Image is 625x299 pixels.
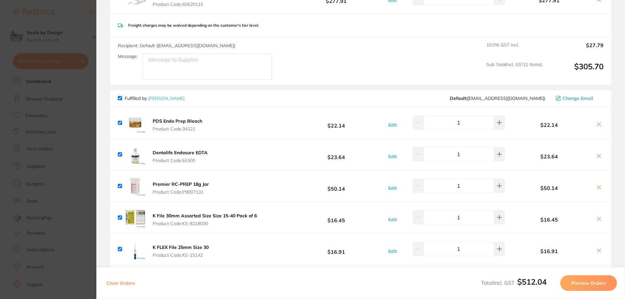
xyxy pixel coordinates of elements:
[153,244,209,250] b: K FLEX File 25mm Size 30
[153,126,202,131] span: Product Code: 34121
[125,207,146,228] img: MXBiY3I3NA
[560,275,617,291] button: Preview Orders
[125,175,146,196] img: czBueXFwbw
[450,95,466,101] b: Default
[507,122,592,128] b: $22.14
[153,118,202,124] b: PDS Endo Prep Bleach
[288,180,385,192] b: $50.14
[386,185,399,191] button: Edit
[125,238,146,259] img: eGJvaWpqcg
[104,275,137,291] button: Clear Orders
[151,244,211,258] button: K FLEX File 25mm Size 30 Product Code:KE-15142
[288,117,385,129] b: $22.14
[548,42,604,57] output: $27.79
[118,43,235,48] span: Recipient: Default ( [EMAIL_ADDRESS][DOMAIN_NAME] )
[507,248,592,254] b: $16.91
[125,112,146,133] img: OHB0Zjl5OQ
[562,96,593,101] span: Change Email
[153,2,203,7] span: Product Code: 60620115
[153,158,208,163] span: Product Code: EE500
[125,96,185,101] p: Fulfilled by
[151,150,210,163] button: Dentalife Endosure EDTA Product Code:EE500
[128,23,259,28] p: Freight charges may be waived depending on the customer's tier level.
[153,252,209,258] span: Product Code: KE-15142
[486,42,542,57] span: 10.0 % GST Incl.
[151,181,211,195] button: Premier RC-PREP 18g Jar Product Code:P9007131
[507,217,592,223] b: $16.45
[554,95,604,101] button: Change Email
[153,221,257,226] span: Product Code: KE-8218030
[386,154,399,159] button: Edit
[125,144,146,165] img: NjlkcmlnZQ
[153,150,208,156] b: Dentalife Endosure EDTA
[548,62,604,80] output: $305.70
[118,54,138,59] label: Message:
[507,185,592,191] b: $50.14
[507,154,592,159] b: $23.64
[151,118,204,132] button: PDS Endo Prep Bleach Product Code:34121
[386,248,399,254] button: Edit
[517,277,547,287] b: $512.04
[386,217,399,223] button: Edit
[153,181,209,187] b: Premier RC-PREP 18g Jar
[481,279,547,286] span: Total Incl. GST
[288,148,385,160] b: $23.64
[486,62,542,80] span: Sub Total Incl. GST ( 1 Items)
[288,243,385,255] b: $16.91
[151,213,259,226] button: K File 30mm Assorted Size Size 15-40 Pack of 6 Product Code:KE-8218030
[153,189,209,195] span: Product Code: P9007131
[288,211,385,224] b: $16.45
[153,213,257,219] b: K File 30mm Assorted Size Size 15-40 Pack of 6
[450,96,545,101] span: save@adamdental.com.au
[386,122,399,128] button: Edit
[148,95,185,101] a: [PERSON_NAME]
